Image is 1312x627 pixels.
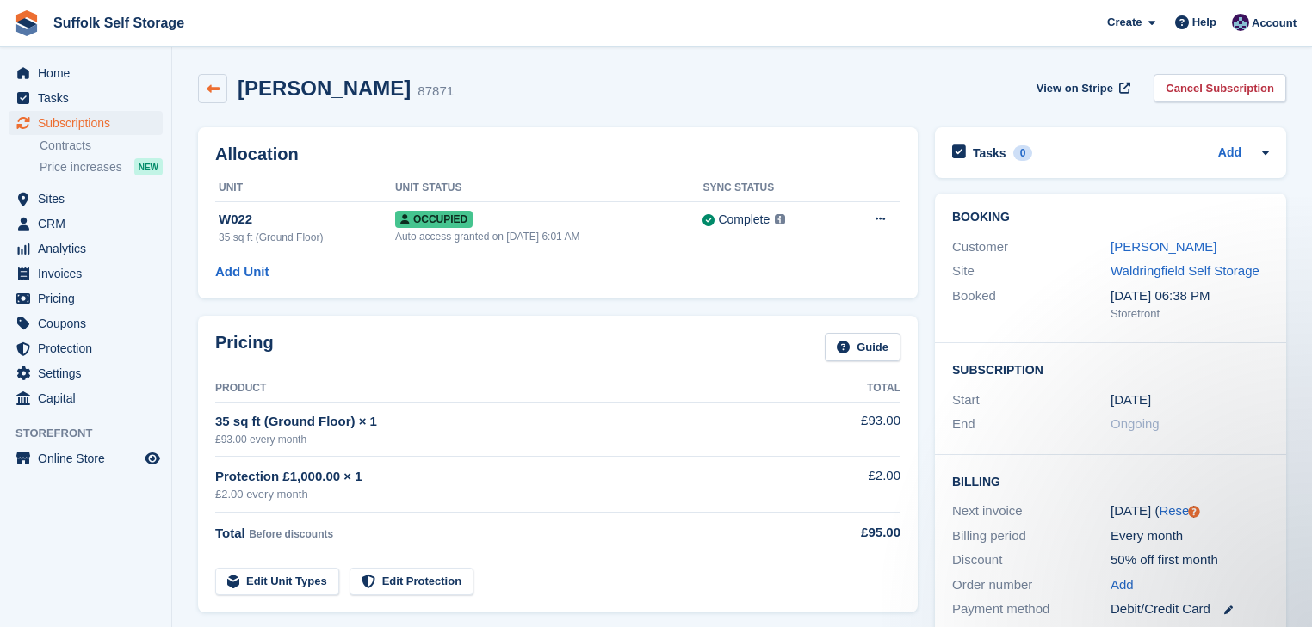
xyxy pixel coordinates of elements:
div: 35 sq ft (Ground Floor) × 1 [215,412,809,432]
span: CRM [38,212,141,236]
a: menu [9,61,163,85]
div: £95.00 [809,523,900,543]
a: menu [9,311,163,335]
div: £2.00 every month [215,486,809,503]
span: Pricing [38,286,141,310]
span: Before discounts [249,528,333,540]
div: Billing period [952,526,1111,546]
a: Price increases NEW [40,157,163,176]
a: Cancel Subscription [1154,74,1286,102]
a: Contracts [40,138,163,154]
td: £93.00 [809,402,900,456]
span: Price increases [40,159,122,175]
span: Occupied [395,211,473,228]
h2: Billing [952,472,1269,489]
div: Next invoice [952,501,1111,521]
a: Suffolk Self Storage [46,9,191,37]
div: Payment method [952,599,1111,619]
div: 0 [1013,145,1033,161]
th: Sync Status [702,175,840,202]
a: View on Stripe [1030,74,1134,102]
a: Waldringfield Self Storage [1111,263,1259,278]
div: Tooltip anchor [1186,504,1202,519]
td: £2.00 [809,457,900,513]
div: Site [952,261,1111,281]
a: menu [9,187,163,211]
div: Storefront [1111,305,1269,323]
h2: Tasks [973,145,1006,161]
th: Unit Status [395,175,702,202]
span: Sites [38,187,141,211]
div: [DATE] ( ) [1111,501,1269,521]
a: Preview store [142,448,163,469]
a: menu [9,286,163,310]
th: Unit [215,175,395,202]
a: menu [9,212,163,236]
span: Help [1192,14,1216,31]
span: Ongoing [1111,416,1160,431]
div: Debit/Credit Card [1111,599,1269,619]
h2: Pricing [215,333,274,361]
span: Capital [38,386,141,410]
a: menu [9,261,163,286]
span: Create [1107,14,1142,31]
span: Total [215,526,245,540]
a: menu [9,361,163,385]
span: Storefront [15,425,171,442]
span: Invoices [38,261,141,286]
span: Coupons [38,311,141,335]
a: Add Unit [215,262,269,282]
div: Auto access granted on [DATE] 6:01 AM [395,229,702,244]
div: Every month [1111,526,1269,546]
div: Complete [718,211,770,229]
span: Home [38,61,141,85]
a: Edit Unit Types [215,568,339,596]
div: NEW [134,158,163,175]
a: Guide [825,333,900,361]
span: Subscriptions [38,111,141,135]
div: 35 sq ft (Ground Floor) [219,230,395,245]
div: Order number [952,575,1111,595]
time: 2025-06-06 00:00:00 UTC [1111,390,1151,410]
span: View on Stripe [1037,80,1113,97]
span: Tasks [38,86,141,110]
div: £93.00 every month [215,432,809,447]
a: menu [9,386,163,410]
span: Protection [38,336,141,360]
div: 50% off first month [1111,550,1269,570]
a: menu [9,86,163,110]
th: Product [215,375,809,403]
a: menu [9,237,163,261]
span: Analytics [38,237,141,261]
a: Edit Protection [350,568,473,596]
div: W022 [219,210,395,230]
div: [DATE] 06:38 PM [1111,286,1269,306]
a: menu [9,446,163,470]
h2: Subscription [952,360,1269,378]
a: Add [1111,575,1134,595]
div: Customer [952,237,1111,257]
h2: [PERSON_NAME] [238,77,411,100]
span: Online Store [38,446,141,470]
div: 87871 [418,82,454,101]
div: End [952,415,1111,434]
div: Protection £1,000.00 × 1 [215,467,809,487]
img: William Notcutt [1232,14,1249,31]
a: [PERSON_NAME] [1111,239,1216,254]
a: Add [1218,144,1241,163]
h2: Allocation [215,144,900,164]
div: Discount [952,550,1111,570]
div: Booked [952,286,1111,323]
div: Start [952,390,1111,410]
a: menu [9,111,163,135]
img: icon-info-grey-7440780725fd019a000dd9b08b2336e03edf1995a4989e88bcd33f0948082b44.svg [775,214,785,224]
img: stora-icon-8386f47178a22dfd0bd8f6a31ec36ba5ce8667c1dd55bd0f319d3a0aa187defe.svg [14,10,40,36]
h2: Booking [952,211,1269,224]
a: menu [9,336,163,360]
span: Settings [38,361,141,385]
a: Reset [1159,503,1192,518]
span: Account [1252,15,1297,32]
th: Total [809,375,900,403]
